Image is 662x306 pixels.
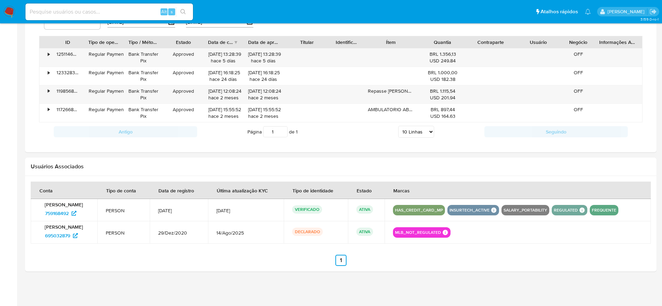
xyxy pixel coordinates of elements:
p: eduardo.dutra@mercadolivre.com [608,8,647,15]
span: Atalhos rápidos [541,8,578,15]
a: Sair [649,8,657,15]
input: Pesquise usuários ou casos... [25,7,193,16]
h2: Usuários Associados [31,163,651,170]
button: search-icon [176,7,190,17]
span: 3.159.0-rc-1 [640,16,659,22]
span: s [171,8,173,15]
a: Notificações [585,9,591,15]
span: Alt [161,8,167,15]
